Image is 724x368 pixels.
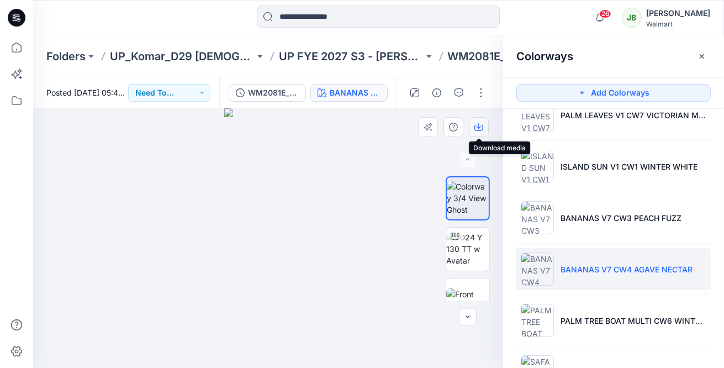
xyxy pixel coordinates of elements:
[110,49,255,64] a: UP_Komar_D29 [DEMOGRAPHIC_DATA] Sleep
[516,84,711,102] button: Add Colorways
[646,20,710,28] div: Walmart
[248,87,299,99] div: WM2081E_Proto comment applied pattern
[646,7,710,20] div: [PERSON_NAME]
[46,87,128,98] span: Posted [DATE] 05:47 by
[229,84,306,102] button: WM2081E_Proto comment applied pattern
[561,161,697,172] p: ISLAND SUN V1 CW1 WINTER WHITE
[561,315,706,327] p: PALM TREE BOAT MULTI CW6 WINTER WHITE
[521,253,554,286] img: BANANAS V7 CW4 AGAVE NECTAR
[521,201,554,234] img: BANANAS V7 CW3 PEACH FUZZ
[521,98,554,132] img: PALM LEAVES V1 CW7 VICTORIAN MAUVE
[446,232,489,266] img: 2024 Y 130 TT w Avatar
[447,181,489,215] img: Colorway 3/4 View Ghost
[448,49,593,64] p: WM2081E_Proto comment applied pattern_COLORWAY
[599,9,611,18] span: 26
[521,304,554,337] img: PALM TREE BOAT MULTI CW6 WINTER WHITE
[446,288,489,312] img: Front Ghost
[330,87,381,99] div: BANANAS V7 CW4 AGAVE NECTAR
[622,8,642,28] div: JB
[224,108,312,368] img: eyJhbGciOiJIUzI1NiIsImtpZCI6IjAiLCJzbHQiOiJzZXMiLCJ0eXAiOiJKV1QifQ.eyJkYXRhIjp7InR5cGUiOiJzdG9yYW...
[516,50,573,63] h2: Colorways
[561,109,706,121] p: PALM LEAVES V1 CW7 VICTORIAN MAUVE
[521,150,554,183] img: ISLAND SUN V1 CW1 WINTER WHITE
[310,84,388,102] button: BANANAS V7 CW4 AGAVE NECTAR
[279,49,424,64] a: UP FYE 2027 S3 - [PERSON_NAME] D29 [DEMOGRAPHIC_DATA] Sleepwear
[561,212,681,224] p: BANANAS V7 CW3 PEACH FUZZ
[46,49,86,64] a: Folders
[428,84,446,102] button: Details
[561,264,693,275] p: BANANAS V7 CW4 AGAVE NECTAR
